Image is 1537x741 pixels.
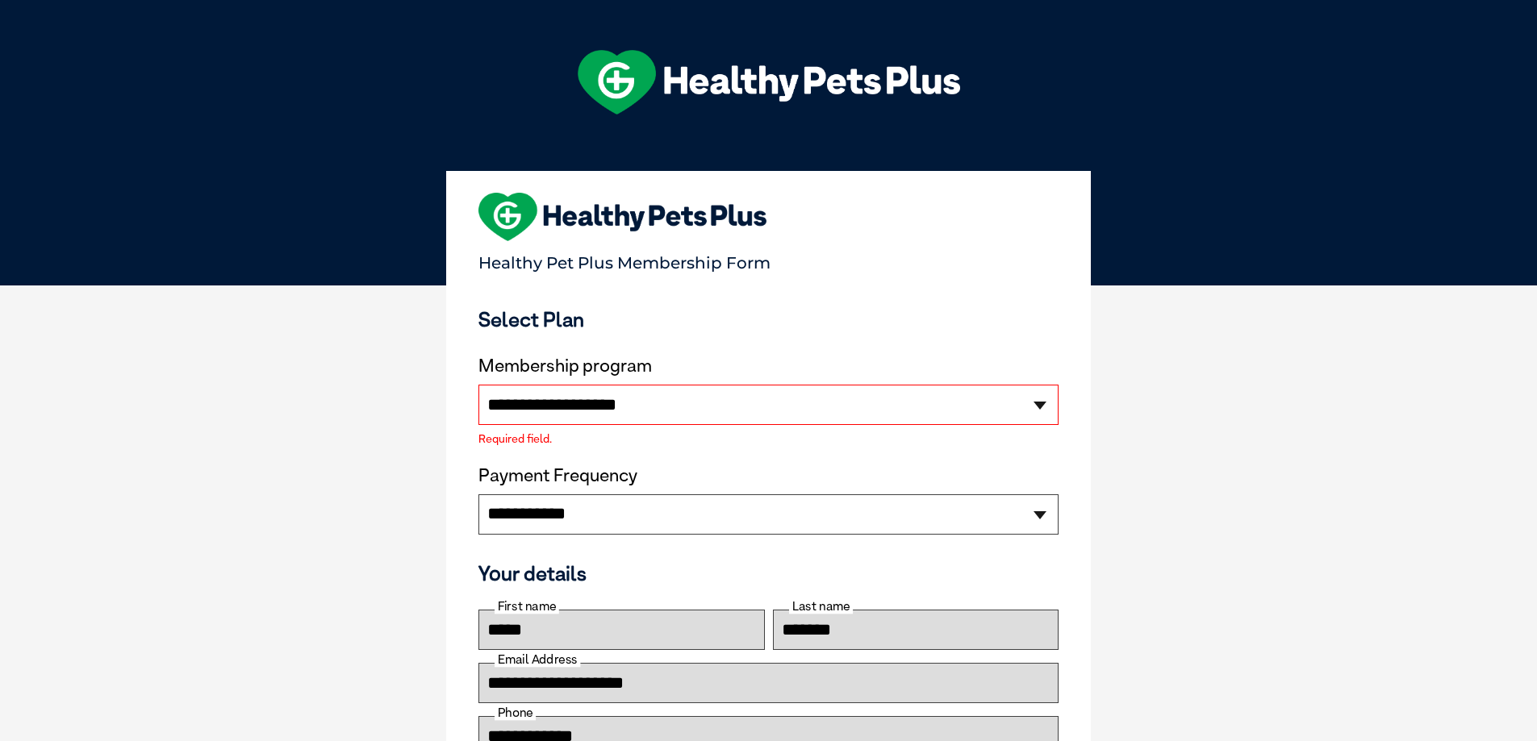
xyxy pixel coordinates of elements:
label: Payment Frequency [478,465,637,486]
img: hpp-logo-landscape-green-white.png [578,50,960,114]
label: Phone [495,706,536,720]
label: Membership program [478,356,1059,377]
label: Last name [789,599,853,614]
h3: Select Plan [478,307,1059,331]
label: First name [495,599,559,614]
label: Email Address [495,652,580,667]
h3: Your details [478,561,1059,585]
label: Required field. [478,433,1059,444]
p: Healthy Pet Plus Membership Form [478,246,1059,273]
img: heart-shape-hpp-logo-large.png [478,193,766,241]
